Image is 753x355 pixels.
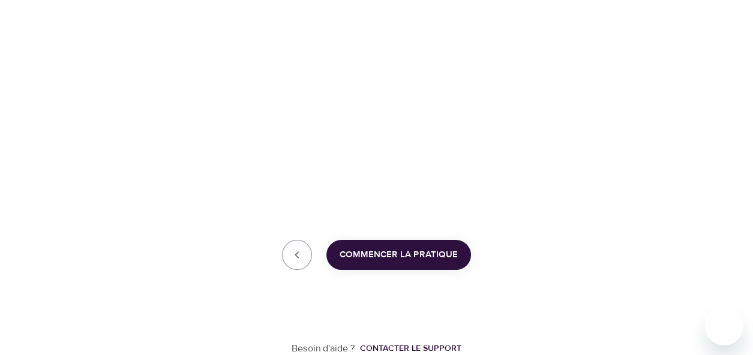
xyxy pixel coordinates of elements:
[360,342,461,354] div: Contacter le support
[705,307,743,345] iframe: Bouton de lancement de la fenêtre de messagerie
[340,247,458,263] span: Commencer la pratique
[326,240,471,270] button: Commencer la pratique
[355,342,461,354] a: Contacter le support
